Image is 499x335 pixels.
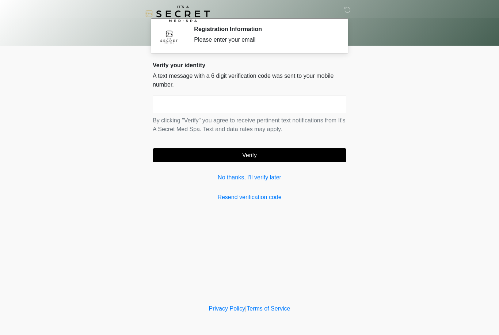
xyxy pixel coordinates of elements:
a: | [245,305,247,312]
a: Privacy Policy [209,305,245,312]
a: Resend verification code [153,193,346,202]
div: Please enter your email [194,35,335,44]
a: Terms of Service [247,305,290,312]
p: A text message with a 6 digit verification code was sent to your mobile number. [153,72,346,89]
button: Verify [153,148,346,162]
img: It's A Secret Med Spa Logo [145,5,210,22]
h2: Verify your identity [153,62,346,69]
p: By clicking "Verify" you agree to receive pertinent text notifications from It's A Secret Med Spa... [153,116,346,134]
img: Agent Avatar [158,26,180,47]
a: No thanks, I'll verify later [153,173,346,182]
h2: Registration Information [194,26,335,33]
